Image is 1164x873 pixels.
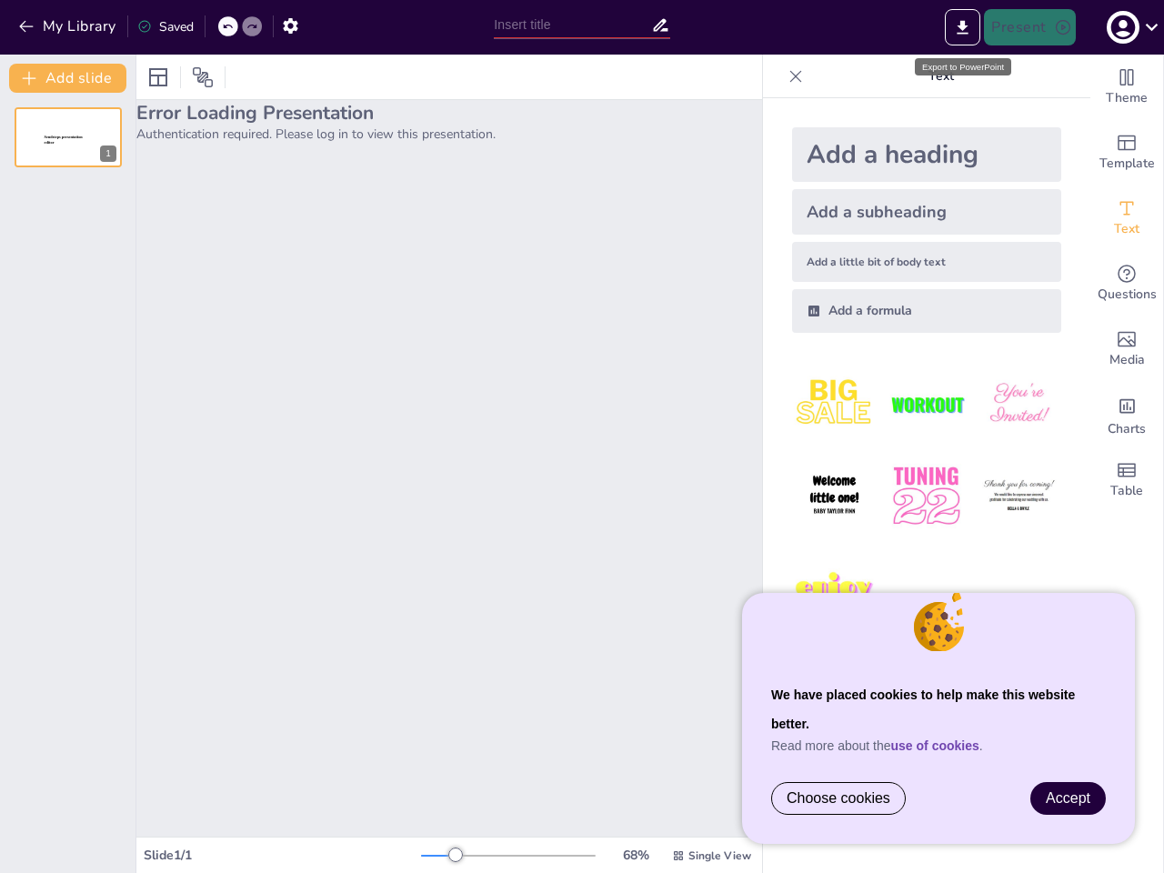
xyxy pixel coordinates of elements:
[1031,783,1105,814] a: Accept
[1090,316,1163,382] div: Add images, graphics, shapes or video
[884,454,968,538] img: 5.jpeg
[137,18,194,35] div: Saved
[915,58,1011,75] div: Export to PowerPoint
[45,135,83,145] span: Sendsteps presentation editor
[136,100,762,125] h2: Error Loading Presentation
[792,454,877,538] img: 4.jpeg
[100,145,116,162] div: 1
[984,9,1075,45] button: Present
[192,66,214,88] span: Position
[1108,419,1146,439] span: Charts
[810,55,1072,98] p: Text
[772,783,905,814] a: Choose cookies
[1046,790,1090,806] span: Accept
[144,63,173,92] div: Layout
[771,687,1075,731] strong: We have placed cookies to help make this website better.
[1109,350,1145,370] span: Media
[771,738,1106,753] p: Read more about the .
[494,12,650,38] input: Insert title
[136,125,762,143] p: Authentication required. Please log in to view this presentation.
[15,107,122,167] div: Sendsteps presentation editor1
[792,362,877,447] img: 1.jpeg
[1090,447,1163,513] div: Add a table
[977,362,1061,447] img: 3.jpeg
[1099,154,1155,174] span: Template
[144,847,421,864] div: Slide 1 / 1
[945,9,980,45] button: Export to PowerPoint
[614,847,657,864] div: 68 %
[1090,251,1163,316] div: Get real-time input from your audience
[792,547,877,631] img: 7.jpeg
[14,12,124,41] button: My Library
[1090,55,1163,120] div: Change the overall theme
[792,242,1061,282] div: Add a little bit of body text
[1098,285,1157,305] span: Questions
[891,738,979,753] a: use of cookies
[9,64,126,93] button: Add slide
[792,289,1061,333] div: Add a formula
[1090,120,1163,186] div: Add ready made slides
[787,790,890,807] span: Choose cookies
[884,362,968,447] img: 2.jpeg
[792,189,1061,235] div: Add a subheading
[1090,382,1163,447] div: Add charts and graphs
[1106,88,1148,108] span: Theme
[977,454,1061,538] img: 6.jpeg
[1090,186,1163,251] div: Add text boxes
[688,848,751,863] span: Single View
[792,127,1061,182] div: Add a heading
[1110,481,1143,501] span: Table
[1114,219,1139,239] span: Text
